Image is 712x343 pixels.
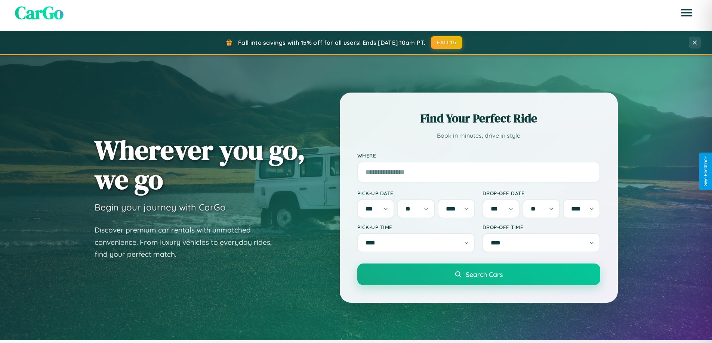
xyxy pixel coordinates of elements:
span: Search Cars [466,270,503,278]
label: Drop-off Date [483,190,600,196]
h2: Find Your Perfect Ride [357,110,600,127]
button: FALL15 [431,36,462,49]
span: CarGo [15,0,64,25]
label: Pick-up Date [357,190,475,196]
button: Search Cars [357,264,600,285]
p: Book in minutes, drive in style [357,130,600,141]
h1: Wherever you go, we go [95,135,305,194]
label: Drop-off Time [483,224,600,230]
h3: Begin your journey with CarGo [95,202,226,213]
span: Fall into savings with 15% off for all users! Ends [DATE] 10am PT. [238,39,425,46]
p: Discover premium car rentals with unmatched convenience. From luxury vehicles to everyday rides, ... [95,224,281,261]
label: Pick-up Time [357,224,475,230]
button: Open menu [676,2,697,23]
label: Where [357,152,600,159]
div: Give Feedback [703,156,708,187]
